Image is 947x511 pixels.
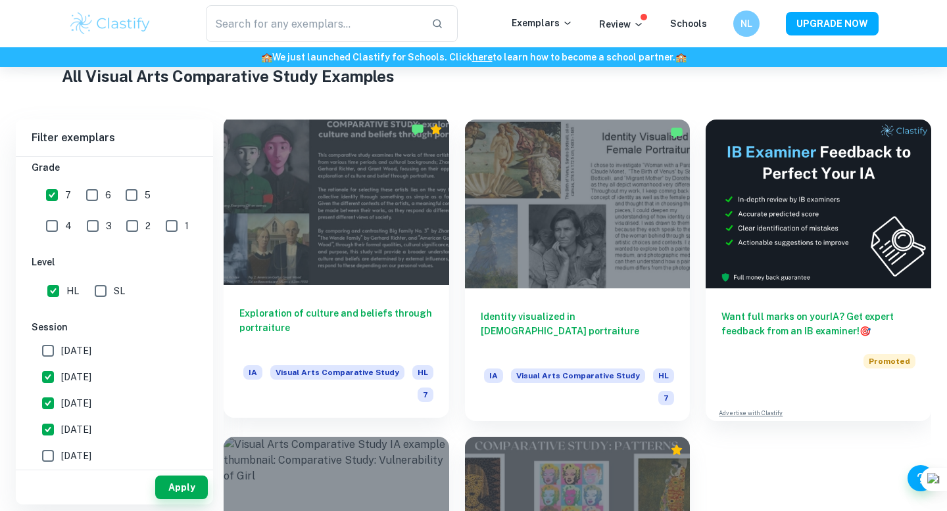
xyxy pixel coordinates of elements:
[68,11,152,37] img: Clastify logo
[239,306,433,349] h6: Exploration of culture and beliefs through portraiture
[61,396,91,411] span: [DATE]
[16,120,213,156] h6: Filter exemplars
[472,52,493,62] a: here
[721,309,915,338] h6: Want full marks on your IA ? Get expert feedback from an IB examiner!
[243,365,262,380] span: IA
[706,120,931,421] a: Want full marks on yourIA? Get expert feedback from an IB examiner!PromotedAdvertise with Clastify
[670,443,683,456] div: Premium
[185,219,189,233] span: 1
[786,12,879,35] button: UPGRADE NOW
[65,188,71,202] span: 7
[481,309,675,353] h6: Identity visualized in [DEMOGRAPHIC_DATA] portraiture
[61,422,91,437] span: [DATE]
[653,368,674,383] span: HL
[675,52,687,62] span: 🏫
[106,219,112,233] span: 3
[62,64,886,88] h1: All Visual Arts Comparative Study Examples
[411,123,424,136] img: Marked
[599,17,644,32] p: Review
[145,188,151,202] span: 5
[511,368,645,383] span: Visual Arts Comparative Study
[32,320,197,334] h6: Session
[512,16,573,30] p: Exemplars
[145,219,151,233] span: 2
[66,284,79,298] span: HL
[105,188,111,202] span: 6
[270,365,404,380] span: Visual Arts Comparative Study
[733,11,760,37] button: NL
[3,50,944,64] h6: We just launched Clastify for Schools. Click to learn how to become a school partner.
[706,120,931,288] img: Thumbnail
[484,368,503,383] span: IA
[670,126,683,139] img: Marked
[32,255,197,269] h6: Level
[418,388,433,402] span: 7
[61,370,91,384] span: [DATE]
[412,365,433,380] span: HL
[206,5,421,42] input: Search for any exemplars...
[224,120,449,421] a: Exploration of culture and beliefs through portraitureIAVisual Arts Comparative StudyHL7
[658,391,674,405] span: 7
[860,326,871,336] span: 🎯
[908,465,934,491] button: Help and Feedback
[465,120,691,421] a: Identity visualized in [DEMOGRAPHIC_DATA] portraitureIAVisual Arts Comparative StudyHL7
[61,449,91,463] span: [DATE]
[61,344,91,358] span: [DATE]
[32,160,197,175] h6: Grade
[65,219,72,233] span: 4
[261,52,272,62] span: 🏫
[719,409,783,418] a: Advertise with Clastify
[739,16,754,31] h6: NL
[670,18,707,29] a: Schools
[155,476,208,499] button: Apply
[863,354,915,368] span: Promoted
[429,123,443,136] div: Premium
[114,284,125,298] span: SL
